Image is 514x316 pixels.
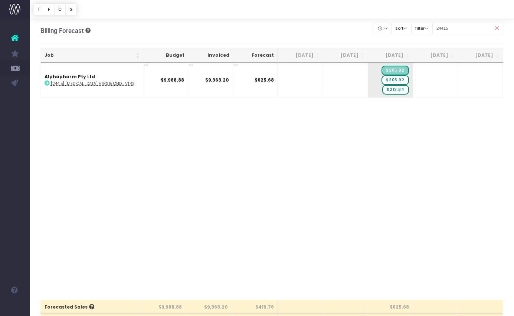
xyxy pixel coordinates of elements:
[205,77,229,83] strong: $9,363.20
[432,23,504,34] input: Search...
[54,4,66,15] button: C
[232,300,278,313] th: $419.76
[41,48,143,63] th: Job: activate to sort column ascending
[45,73,95,80] strong: Alphapharm Pty Ltd
[413,48,458,63] th: Oct 25: activate to sort column ascending
[140,300,186,313] th: $9,988.88
[368,48,413,63] th: Sep 25: activate to sort column ascending
[278,48,323,63] th: Jul 25: activate to sort column ascending
[382,85,409,95] span: wayahead Sales Forecast Item
[51,81,134,86] abbr: [24415] Ondansetron VTRS & Ondansetron ODT VTRS
[391,23,412,34] button: sort
[41,63,143,98] td: :
[188,48,233,63] th: Invoiced
[33,4,76,15] div: Vertical button group
[186,300,232,313] th: $9,363.20
[255,77,274,83] span: $625.68
[233,48,278,63] th: Forecast
[45,304,94,310] span: Forecasted Sales
[44,4,55,15] button: F
[323,48,368,63] th: Aug 25: activate to sort column ascending
[382,66,409,75] span: Streamtime Draft Invoice: 72123 – [24415] Ondansetron VTRS & Ondansetron ODT VTRS
[411,23,433,34] button: filter
[9,301,20,312] img: images/default_profile_image.png
[368,300,413,313] th: $625.68
[33,4,44,15] button: T
[382,75,409,85] span: wayahead Sales Forecast Item
[143,48,188,63] th: Budget
[458,48,503,63] th: Nov 25: activate to sort column ascending
[40,27,84,34] span: Billing Forecast
[161,77,184,83] strong: $9,988.88
[65,4,76,15] button: S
